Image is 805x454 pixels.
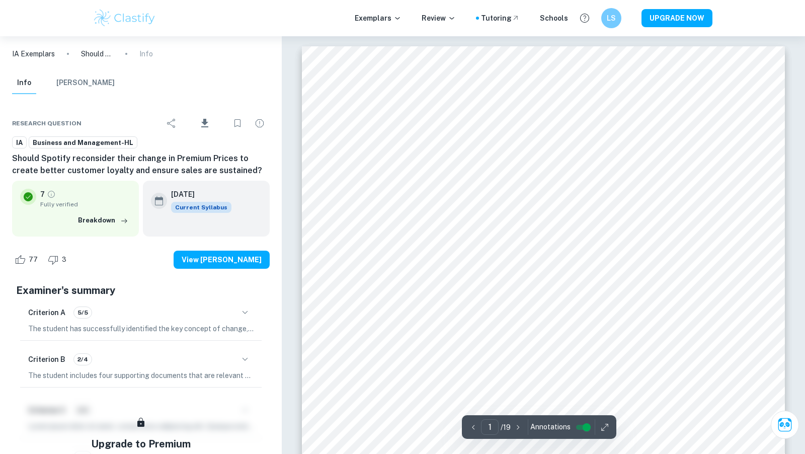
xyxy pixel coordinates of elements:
div: Bookmark [227,113,248,133]
span: 5/5 [74,308,92,317]
span: Research question [12,119,82,128]
p: Exemplars [355,13,401,24]
a: Schools [540,13,568,24]
p: Info [139,48,153,59]
p: / 19 [501,422,511,433]
button: UPGRADE NOW [641,9,712,27]
button: Ask Clai [771,411,799,439]
h5: Upgrade to Premium [91,436,191,451]
h6: LS [606,13,617,24]
h6: [DATE] [171,189,223,200]
a: Grade fully verified [47,190,56,199]
h6: Should Spotify reconsider their change in Premium Prices to create better customer loyalty and en... [12,153,270,177]
h6: Criterion B [28,354,65,365]
div: Download [184,110,225,136]
div: This exemplar is based on the current syllabus. Feel free to refer to it for inspiration/ideas wh... [171,202,231,213]
button: [PERSON_NAME] [56,72,115,94]
h5: Examiner's summary [16,283,266,298]
div: Like [12,252,43,268]
button: Help and Feedback [576,10,593,27]
p: Review [422,13,456,24]
span: 3 [56,255,72,265]
div: Dislike [45,252,72,268]
p: Should Spotify reconsider their change in Premium Prices to create better customer loyalty and en... [81,48,113,59]
span: IA [13,138,26,148]
a: IA Exemplars [12,48,55,59]
p: The student has successfully identified the key concept of change, which is clearly articulated i... [28,323,254,334]
a: IA [12,136,27,149]
span: Fully verified [40,200,131,209]
a: Business and Management-HL [29,136,137,149]
span: Annotations [530,422,571,432]
span: 77 [23,255,43,265]
span: Business and Management-HL [29,138,137,148]
button: View [PERSON_NAME] [174,251,270,269]
p: 7 [40,189,45,200]
a: Tutoring [481,13,520,24]
span: Current Syllabus [171,202,231,213]
button: Info [12,72,36,94]
p: The student includes four supporting documents that are relevant and contemporary, all published ... [28,370,254,381]
button: Breakdown [75,213,131,228]
div: Report issue [250,113,270,133]
span: 2/4 [74,355,92,364]
img: Clastify logo [93,8,156,28]
h6: Criterion A [28,307,65,318]
button: LS [601,8,621,28]
div: Share [162,113,182,133]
